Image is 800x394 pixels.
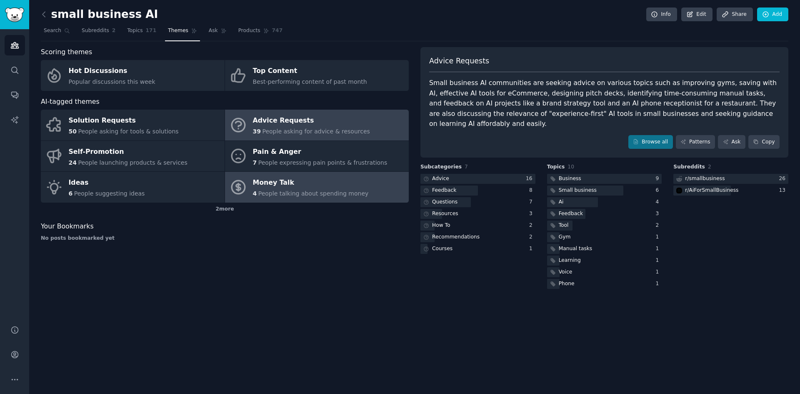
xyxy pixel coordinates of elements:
span: People suggesting ideas [74,190,145,197]
div: 3 [656,210,662,218]
div: 4 [656,198,662,206]
a: Solution Requests50People asking for tools & solutions [41,110,225,141]
a: Manual tasks1 [547,244,662,254]
div: Recommendations [432,233,480,241]
div: 2 [656,222,662,229]
span: Themes [168,27,188,35]
span: People asking for advice & resources [262,128,370,135]
div: 6 [656,187,662,194]
span: 2 [708,164,711,170]
a: Patterns [676,135,715,149]
a: Top ContentBest-performing content of past month [225,60,409,91]
div: Phone [559,280,575,288]
span: Ask [209,27,218,35]
div: 7 [529,198,535,206]
div: Manual tasks [559,245,592,253]
h2: small business AI [41,8,158,21]
a: Ask [718,135,745,149]
div: 1 [656,257,662,264]
div: Courses [432,245,452,253]
div: Self-Promotion [69,145,187,158]
div: Business [559,175,581,183]
div: Learning [559,257,581,264]
span: 7 [465,164,468,170]
div: 2 [529,222,535,229]
div: Gym [559,233,571,241]
a: Share [717,8,752,22]
div: Resources [432,210,458,218]
span: 747 [272,27,283,35]
span: 24 [69,159,77,166]
a: Pain & Anger7People expressing pain points & frustrations [225,141,409,172]
div: Advice Requests [253,114,370,128]
a: Ask [206,24,230,41]
div: 8 [529,187,535,194]
div: Ai [559,198,564,206]
img: GummySearch logo [5,8,24,22]
div: 1 [656,245,662,253]
div: Advice [432,175,449,183]
div: Pain & Anger [253,145,387,158]
a: Small business6 [547,186,662,196]
a: Self-Promotion24People launching products & services [41,141,225,172]
a: Questions7 [420,197,535,208]
div: Feedback [559,210,583,218]
span: People launching products & services [78,159,187,166]
div: 1 [656,280,662,288]
a: Info [646,8,677,22]
span: Subreddits [673,163,705,171]
a: r/smallbusiness26 [673,174,788,184]
a: Learning1 [547,256,662,266]
div: Tool [559,222,569,229]
span: Subcategories [420,163,462,171]
span: 7 [253,159,257,166]
a: Search [41,24,73,41]
div: 9 [656,175,662,183]
a: Hot DiscussionsPopular discussions this week [41,60,225,91]
div: r/ smallbusiness [685,175,725,183]
span: 39 [253,128,261,135]
span: Topics [127,27,142,35]
a: Browse all [628,135,673,149]
a: Tool2 [547,221,662,231]
span: 4 [253,190,257,197]
a: Phone1 [547,279,662,289]
a: Topics171 [124,24,159,41]
a: AiForSmallBusinessr/AiForSmallBusiness13 [673,186,788,196]
a: Feedback3 [547,209,662,219]
span: 10 [567,164,574,170]
div: Feedback [432,187,456,194]
div: 1 [529,245,535,253]
a: Courses1 [420,244,535,254]
span: Products [238,27,260,35]
div: Ideas [69,176,145,190]
div: Questions [432,198,457,206]
a: Ideas6People suggesting ideas [41,172,225,203]
a: Gym1 [547,232,662,243]
a: Add [757,8,788,22]
div: Voice [559,269,572,276]
div: 3 [529,210,535,218]
div: 26 [779,175,788,183]
a: Business9 [547,174,662,184]
span: 171 [146,27,157,35]
span: 50 [69,128,77,135]
div: 2 [529,233,535,241]
div: 1 [656,233,662,241]
div: 1 [656,269,662,276]
span: AI-tagged themes [41,97,100,107]
a: Ai4 [547,197,662,208]
div: Money Talk [253,176,369,190]
div: 16 [526,175,535,183]
button: Copy [748,135,780,149]
a: Voice1 [547,267,662,278]
div: 2 more [41,203,409,216]
span: Subreddits [82,27,109,35]
a: Themes [165,24,200,41]
span: People asking for tools & solutions [78,128,178,135]
span: Best-performing content of past month [253,78,367,85]
a: How To2 [420,221,535,231]
a: Money Talk4People talking about spending money [225,172,409,203]
span: People talking about spending money [258,190,369,197]
div: Solution Requests [69,114,179,128]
